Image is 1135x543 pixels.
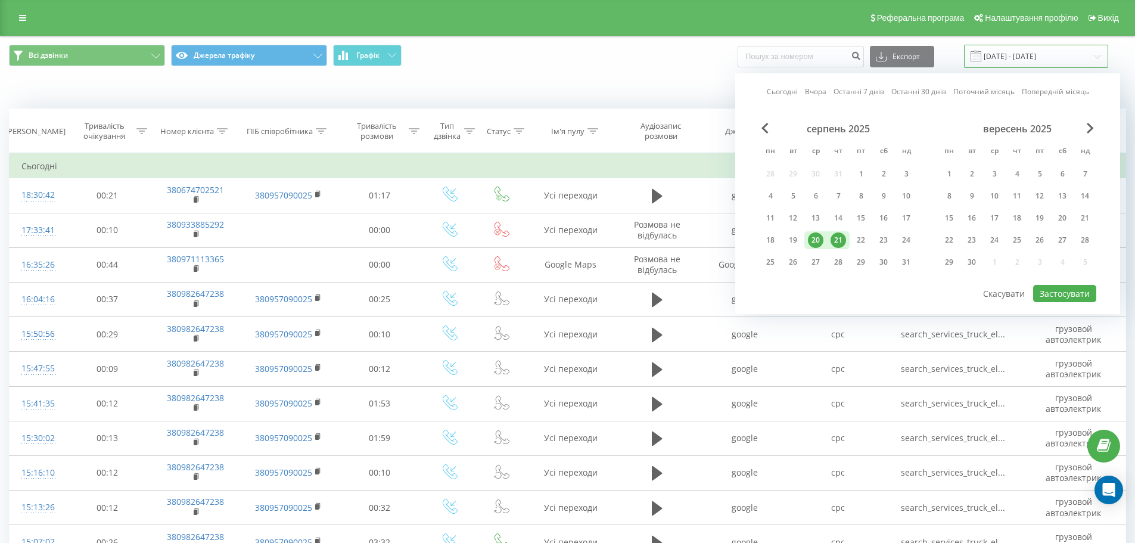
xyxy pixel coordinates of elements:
[10,154,1126,178] td: Сьогодні
[807,143,825,161] abbr: середа
[1009,232,1025,248] div: 25
[247,126,313,136] div: ПІБ співробітника
[698,421,791,455] td: google
[551,126,584,136] div: Ім'я пулу
[64,213,151,247] td: 00:10
[526,282,615,317] td: Усі переходи
[1022,386,1125,421] td: грузовой автоэлектрик
[1032,210,1047,226] div: 19
[901,432,1005,443] span: search_services_truck_el...
[785,210,801,226] div: 12
[827,253,850,271] div: чт 28 серп 2025 р.
[337,491,423,525] td: 00:32
[337,178,423,213] td: 01:17
[941,188,957,204] div: 8
[160,126,214,136] div: Номер клієнта
[337,282,423,317] td: 00:25
[21,253,52,277] div: 16:35:26
[698,491,791,525] td: google
[167,288,224,299] a: 380982647238
[1087,123,1094,134] span: Next Month
[877,13,965,23] span: Реферальна програма
[763,255,778,270] div: 25
[804,209,827,227] div: ср 13 серп 2025 р.
[1022,317,1125,352] td: грузовой автоэлектрик
[1098,13,1119,23] span: Вихід
[895,165,918,183] div: нд 3 серп 2025 р.
[876,210,891,226] div: 16
[1028,209,1051,227] div: пт 19 вер 2025 р.
[1028,231,1051,249] div: пт 26 вер 2025 р.
[347,121,406,141] div: Тривалість розмови
[938,209,960,227] div: пн 15 вер 2025 р.
[964,188,979,204] div: 9
[808,188,823,204] div: 6
[64,455,151,490] td: 00:12
[526,386,615,421] td: Усі переходи
[987,188,1002,204] div: 10
[987,166,1002,182] div: 3
[850,253,872,271] div: пт 29 серп 2025 р.
[759,231,782,249] div: пн 18 серп 2025 р.
[75,121,134,141] div: Тривалість очікування
[898,232,914,248] div: 24
[983,231,1006,249] div: ср 24 вер 2025 р.
[1055,210,1070,226] div: 20
[526,247,615,282] td: Google Maps
[938,253,960,271] div: пн 29 вер 2025 р.
[64,282,151,317] td: 00:37
[698,352,791,386] td: google
[1009,166,1025,182] div: 4
[738,46,864,67] input: Пошук за номером
[29,51,68,60] span: Всі дзвінки
[804,231,827,249] div: ср 20 серп 2025 р.
[831,188,846,204] div: 7
[21,322,52,346] div: 15:50:56
[977,285,1031,302] button: Скасувати
[526,455,615,490] td: Усі переходи
[898,255,914,270] div: 31
[876,232,891,248] div: 23
[791,386,884,421] td: cpc
[759,187,782,205] div: пн 4 серп 2025 р.
[895,187,918,205] div: нд 10 серп 2025 р.
[901,467,1005,478] span: search_services_truck_el...
[960,209,983,227] div: вт 16 вер 2025 р.
[983,187,1006,205] div: ср 10 вер 2025 р.
[64,386,151,421] td: 00:12
[1053,143,1071,161] abbr: субота
[759,209,782,227] div: пн 11 серп 2025 р.
[985,13,1078,23] span: Налаштування профілю
[804,187,827,205] div: ср 6 серп 2025 р.
[960,187,983,205] div: вт 9 вер 2025 р.
[698,386,791,421] td: google
[808,210,823,226] div: 13
[767,86,798,97] a: Сьогодні
[1051,209,1074,227] div: сб 20 вер 2025 р.
[167,184,224,196] a: 380674702521
[785,255,801,270] div: 26
[1074,165,1096,183] div: нд 7 вер 2025 р.
[898,210,914,226] div: 17
[333,45,402,66] button: Графік
[763,188,778,204] div: 4
[255,467,312,478] a: 380957090025
[1074,187,1096,205] div: нд 14 вер 2025 р.
[1051,165,1074,183] div: сб 6 вер 2025 р.
[987,232,1002,248] div: 24
[941,166,957,182] div: 1
[876,166,891,182] div: 2
[634,253,680,275] span: Розмова не відбулась
[64,178,151,213] td: 00:21
[1028,187,1051,205] div: пт 12 вер 2025 р.
[782,253,804,271] div: вт 26 серп 2025 р.
[1032,166,1047,182] div: 5
[827,187,850,205] div: чт 7 серп 2025 р.
[167,531,224,542] a: 380982647238
[255,328,312,340] a: 380957090025
[827,231,850,249] div: чт 21 серп 2025 р.
[853,210,869,226] div: 15
[895,253,918,271] div: нд 31 серп 2025 р.
[1077,232,1093,248] div: 28
[255,502,312,513] a: 380957090025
